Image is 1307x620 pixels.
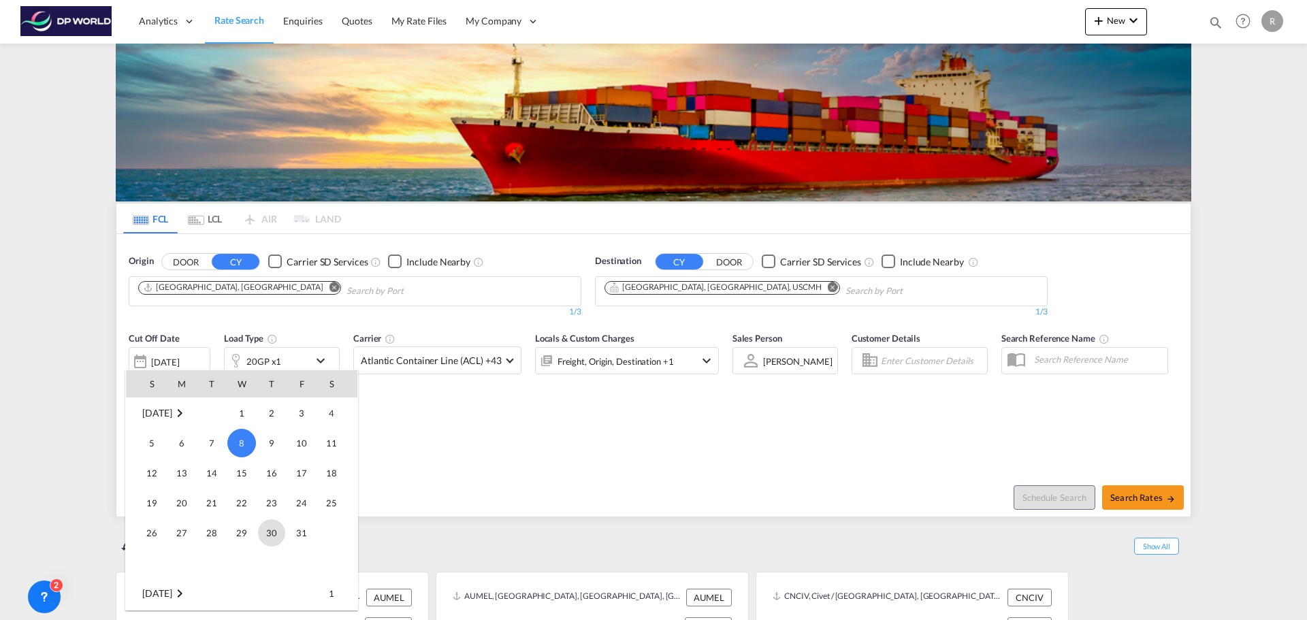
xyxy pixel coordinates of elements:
span: 22 [228,489,255,517]
td: November 2025 [126,578,227,609]
span: 13 [168,459,195,487]
td: Sunday October 12 2025 [126,458,167,488]
span: 1 [228,399,255,427]
td: October 2025 [126,398,227,429]
td: Monday October 6 2025 [167,428,197,458]
td: Friday October 3 2025 [287,398,317,429]
span: 6 [168,429,195,457]
th: F [287,370,317,397]
th: S [317,370,357,397]
td: Monday October 13 2025 [167,458,197,488]
th: W [227,370,257,397]
span: 28 [198,519,225,546]
span: 14 [198,459,225,487]
td: Wednesday October 15 2025 [227,458,257,488]
span: 18 [318,459,345,487]
td: Tuesday October 7 2025 [197,428,227,458]
td: Thursday October 2 2025 [257,398,287,429]
td: Tuesday October 28 2025 [197,518,227,548]
span: 9 [258,429,285,457]
td: Thursday October 30 2025 [257,518,287,548]
span: [DATE] [142,587,172,599]
td: Thursday October 23 2025 [257,488,287,518]
td: Friday October 31 2025 [287,518,317,548]
td: Friday October 24 2025 [287,488,317,518]
span: 11 [318,429,345,457]
span: 12 [138,459,165,487]
tr: Week 4 [126,488,357,518]
td: Sunday October 19 2025 [126,488,167,518]
td: Saturday October 25 2025 [317,488,357,518]
td: Sunday October 5 2025 [126,428,167,458]
tr: Week 5 [126,518,357,548]
tr: Week 3 [126,458,357,488]
td: Thursday October 9 2025 [257,428,287,458]
td: Wednesday October 29 2025 [227,518,257,548]
td: Monday October 20 2025 [167,488,197,518]
span: 20 [168,489,195,517]
td: Wednesday October 22 2025 [227,488,257,518]
md-calendar: Calendar [126,370,357,610]
th: S [126,370,167,397]
td: Thursday October 16 2025 [257,458,287,488]
td: Saturday October 18 2025 [317,458,357,488]
th: M [167,370,197,397]
tr: Week 2 [126,428,357,458]
span: 3 [288,399,315,427]
span: 4 [318,399,345,427]
span: 1 [318,580,345,607]
span: 7 [198,429,225,457]
td: Tuesday October 21 2025 [197,488,227,518]
td: Friday October 17 2025 [287,458,317,488]
span: 21 [198,489,225,517]
span: 29 [228,519,255,546]
tr: Week undefined [126,548,357,578]
span: 17 [288,459,315,487]
span: 19 [138,489,165,517]
tr: Week 1 [126,578,357,609]
span: 23 [258,489,285,517]
span: 2 [258,399,285,427]
span: 30 [258,519,285,546]
th: T [257,370,287,397]
td: Monday October 27 2025 [167,518,197,548]
td: Saturday October 11 2025 [317,428,357,458]
span: 31 [288,519,315,546]
td: Friday October 10 2025 [287,428,317,458]
th: T [197,370,227,397]
td: Saturday November 1 2025 [317,578,357,609]
span: 8 [227,429,256,457]
tr: Week 1 [126,398,357,429]
span: 16 [258,459,285,487]
span: 24 [288,489,315,517]
td: Wednesday October 8 2025 [227,428,257,458]
td: Sunday October 26 2025 [126,518,167,548]
span: [DATE] [142,407,172,419]
td: Saturday October 4 2025 [317,398,357,429]
span: 10 [288,429,315,457]
td: Wednesday October 1 2025 [227,398,257,429]
span: 25 [318,489,345,517]
span: 27 [168,519,195,546]
td: Tuesday October 14 2025 [197,458,227,488]
span: 26 [138,519,165,546]
span: 15 [228,459,255,487]
span: 5 [138,429,165,457]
